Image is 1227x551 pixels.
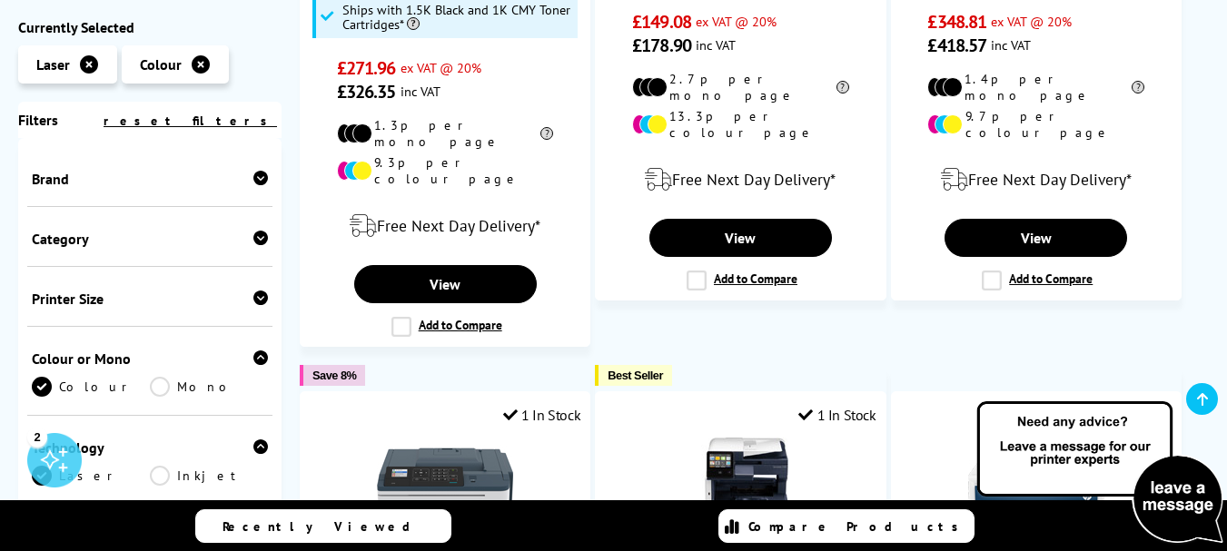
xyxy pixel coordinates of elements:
label: Add to Compare [982,271,1093,290]
div: 1 In Stock [503,406,581,424]
span: £271.96 [337,56,396,80]
span: £418.57 [927,34,986,57]
li: 13.3p per colour page [632,108,849,141]
span: Laser [36,55,70,74]
span: Ships with 1.5K Black and 1K CMY Toner Cartridges* [342,3,573,32]
span: £348.81 [927,10,986,34]
button: Best Seller [595,365,672,386]
span: £149.08 [632,10,691,34]
div: Category [32,230,268,248]
div: Technology [32,438,268,457]
button: Save 8% [300,365,365,386]
a: Mono [150,377,268,397]
span: inc VAT [696,36,736,54]
span: Compare Products [748,518,968,535]
div: Printer Size [32,290,268,308]
div: Currently Selected [18,18,282,36]
div: Brand [32,170,268,188]
span: Filters [18,111,58,129]
span: Recently Viewed [223,518,429,535]
div: modal_delivery [901,154,1172,205]
div: modal_delivery [310,201,580,251]
a: View [945,219,1127,257]
img: Open Live Chat window [973,398,1227,547]
label: Add to Compare [391,317,502,337]
div: modal_delivery [605,154,876,205]
span: ex VAT @ 20% [696,13,777,30]
span: Best Seller [608,369,663,382]
a: Laser [32,466,150,486]
div: 1 In Stock [798,406,876,424]
a: Colour [32,377,150,397]
span: Colour [140,55,182,74]
span: inc VAT [991,36,1031,54]
label: Add to Compare [687,271,797,290]
a: Compare Products [718,509,975,543]
span: inc VAT [401,83,440,100]
span: ex VAT @ 20% [991,13,1072,30]
div: Colour or Mono [32,349,268,368]
li: 1.3p per mono page [337,117,554,150]
li: 9.3p per colour page [337,154,554,187]
a: Recently Viewed [195,509,451,543]
span: £178.90 [632,34,691,57]
div: 2 [27,427,47,447]
span: Save 8% [312,369,356,382]
li: 9.7p per colour page [927,108,1144,141]
a: reset filters [104,113,277,129]
li: 2.7p per mono page [632,71,849,103]
span: ex VAT @ 20% [401,59,481,76]
a: Inkjet [150,466,268,486]
a: View [354,265,537,303]
a: View [649,219,832,257]
li: 1.4p per mono page [927,71,1144,103]
span: £326.35 [337,80,396,103]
